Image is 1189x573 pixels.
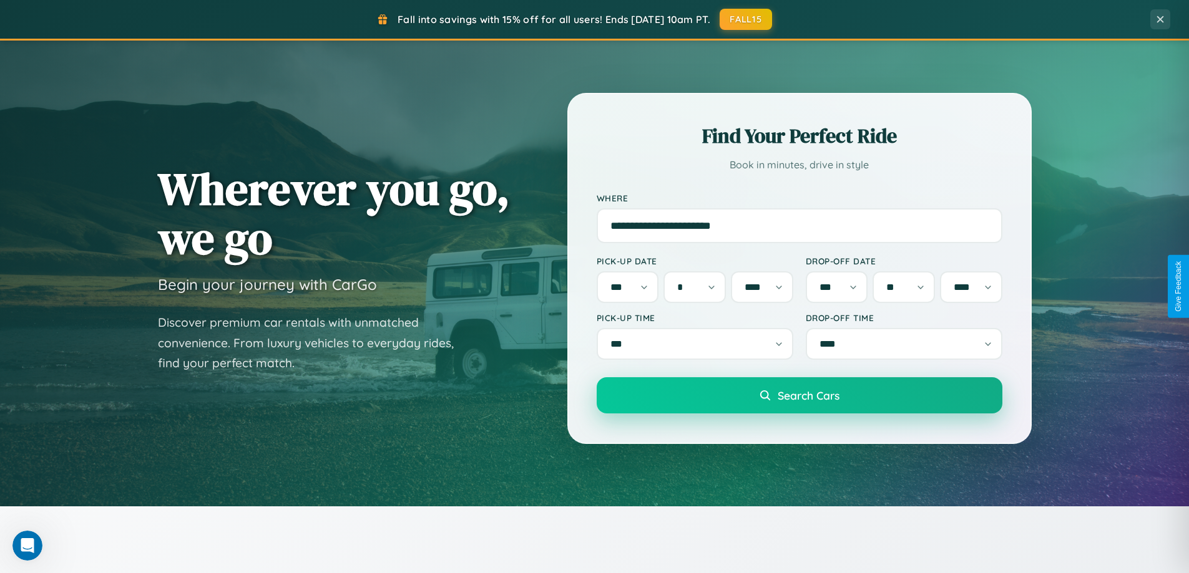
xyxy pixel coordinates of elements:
iframe: Intercom live chat [12,531,42,561]
label: Drop-off Time [806,312,1002,323]
label: Where [597,193,1002,203]
div: Give Feedback [1174,261,1183,312]
p: Discover premium car rentals with unmatched convenience. From luxury vehicles to everyday rides, ... [158,312,470,373]
p: Book in minutes, drive in style [597,156,1002,174]
label: Drop-off Date [806,256,1002,266]
button: FALL15 [720,9,772,30]
h3: Begin your journey with CarGo [158,275,377,294]
label: Pick-up Date [597,256,793,266]
button: Search Cars [597,377,1002,413]
h1: Wherever you go, we go [158,164,510,262]
span: Fall into savings with 15% off for all users! Ends [DATE] 10am PT. [398,13,710,26]
label: Pick-up Time [597,312,793,323]
span: Search Cars [778,388,839,402]
h2: Find Your Perfect Ride [597,122,1002,150]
